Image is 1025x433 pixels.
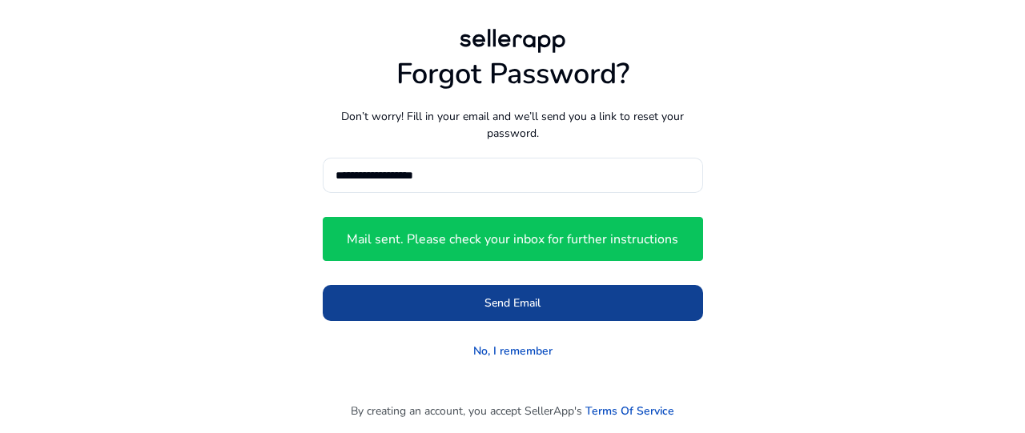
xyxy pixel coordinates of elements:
[473,343,553,359] a: No, I remember
[585,403,674,419] a: Terms Of Service
[484,295,541,311] span: Send Email
[347,232,678,247] h4: Mail sent. Please check your inbox for further instructions
[323,285,703,321] button: Send Email
[323,108,703,142] p: Don’t worry! Fill in your email and we’ll send you a link to reset your password.
[323,57,703,91] h1: Forgot Password?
